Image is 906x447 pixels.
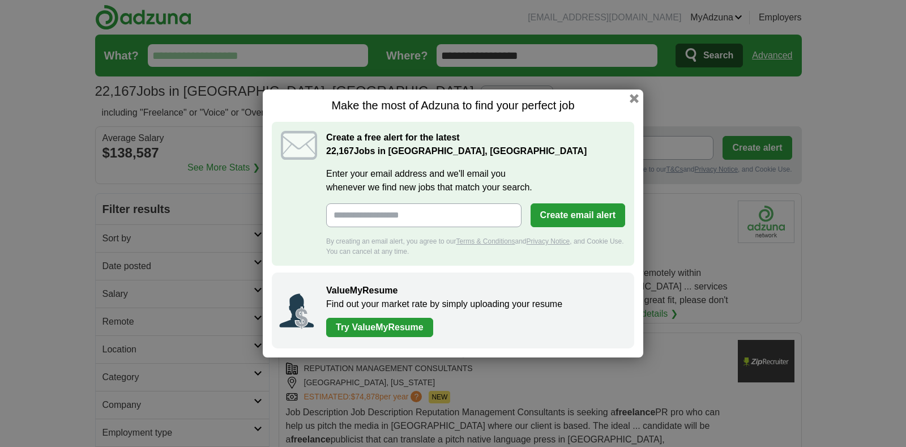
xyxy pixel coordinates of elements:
[281,131,317,160] img: icon_email.svg
[527,237,570,245] a: Privacy Notice
[531,203,625,227] button: Create email alert
[326,144,354,158] span: 22,167
[326,236,625,257] div: By creating an email alert, you agree to our and , and Cookie Use. You can cancel at any time.
[272,99,634,113] h1: Make the most of Adzuna to find your perfect job
[326,146,587,156] strong: Jobs in [GEOGRAPHIC_DATA], [GEOGRAPHIC_DATA]
[326,131,625,158] h2: Create a free alert for the latest
[326,284,623,297] h2: ValueMyResume
[326,167,625,194] label: Enter your email address and we'll email you whenever we find new jobs that match your search.
[326,318,433,337] a: Try ValueMyResume
[326,297,623,311] p: Find out your market rate by simply uploading your resume
[456,237,515,245] a: Terms & Conditions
